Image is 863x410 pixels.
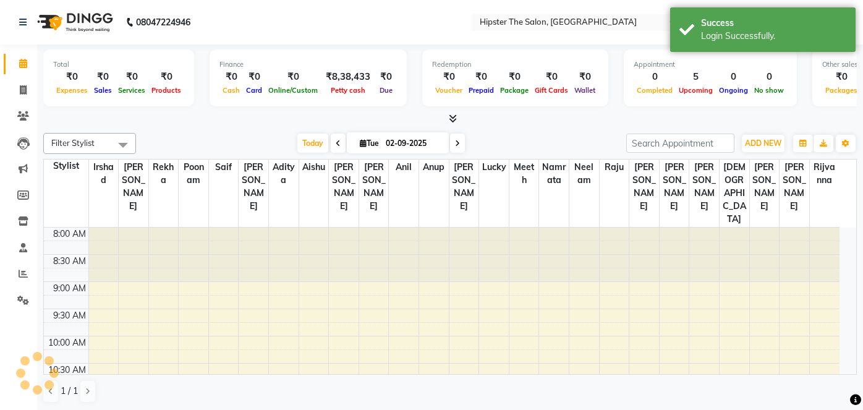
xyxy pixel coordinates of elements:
span: [PERSON_NAME] [629,160,659,214]
div: Redemption [432,59,598,70]
div: ₹8,38,433 [321,70,375,84]
div: ₹0 [375,70,397,84]
span: Package [497,86,532,95]
div: ₹0 [497,70,532,84]
span: Products [148,86,184,95]
span: ADD NEW [745,139,781,148]
div: ₹0 [53,70,91,84]
div: ₹0 [432,70,466,84]
span: Card [243,86,265,95]
span: aishu [299,160,329,175]
span: Due [376,86,396,95]
span: Wallet [571,86,598,95]
div: 9:30 AM [51,309,88,322]
b: 08047224946 [136,5,190,40]
span: Cash [219,86,243,95]
div: Login Successfully. [701,30,846,43]
button: ADD NEW [742,135,784,152]
span: No show [751,86,787,95]
span: Expenses [53,86,91,95]
span: Gift Cards [532,86,571,95]
span: Today [297,134,328,153]
span: Packages [822,86,861,95]
span: Tue [357,139,382,148]
div: ₹0 [571,70,598,84]
div: 5 [676,70,716,84]
div: 8:30 AM [51,255,88,268]
div: ₹0 [219,70,243,84]
div: Finance [219,59,397,70]
span: Anil [389,160,419,175]
div: 0 [634,70,676,84]
span: Completed [634,86,676,95]
div: Success [701,17,846,30]
span: Rijvanna [810,160,840,188]
span: [PERSON_NAME] [660,160,689,214]
span: [PERSON_NAME] [119,160,148,214]
span: Prepaid [466,86,497,95]
span: [PERSON_NAME] [239,160,268,214]
span: Ongoing [716,86,751,95]
span: Sales [91,86,115,95]
div: ₹0 [91,70,115,84]
div: Appointment [634,59,787,70]
span: Irshad [89,160,119,188]
span: [PERSON_NAME] [449,160,479,214]
span: meeth [509,160,539,188]
span: Voucher [432,86,466,95]
span: [PERSON_NAME] [780,160,809,214]
div: 9:00 AM [51,282,88,295]
div: 8:00 AM [51,228,88,241]
div: ₹0 [822,70,861,84]
div: 10:30 AM [46,364,88,377]
span: Upcoming [676,86,716,95]
div: Total [53,59,184,70]
div: Stylist [44,160,88,173]
div: ₹0 [466,70,497,84]
div: ₹0 [115,70,148,84]
span: Namrata [539,160,569,188]
div: ₹0 [265,70,321,84]
span: Neelam [569,160,599,188]
div: 0 [751,70,787,84]
span: Online/Custom [265,86,321,95]
img: logo [32,5,116,40]
span: [DEMOGRAPHIC_DATA] [720,160,749,227]
span: Services [115,86,148,95]
span: Raju [600,160,629,175]
input: 2025-09-02 [382,134,444,153]
span: Lucky [479,160,509,175]
span: Rekha [149,160,179,188]
span: [PERSON_NAME] [750,160,780,214]
span: [PERSON_NAME] [689,160,719,214]
span: Anup [419,160,449,175]
span: [PERSON_NAME] [359,160,389,214]
span: Filter Stylist [51,138,95,148]
span: [PERSON_NAME] [329,160,359,214]
div: ₹0 [243,70,265,84]
div: 10:00 AM [46,336,88,349]
div: ₹0 [532,70,571,84]
span: poonam [179,160,208,188]
span: Petty cash [328,86,368,95]
input: Search Appointment [626,134,734,153]
div: 0 [716,70,751,84]
div: ₹0 [148,70,184,84]
span: 1 / 1 [61,385,78,398]
span: saif [209,160,239,175]
span: Aditya [269,160,299,188]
